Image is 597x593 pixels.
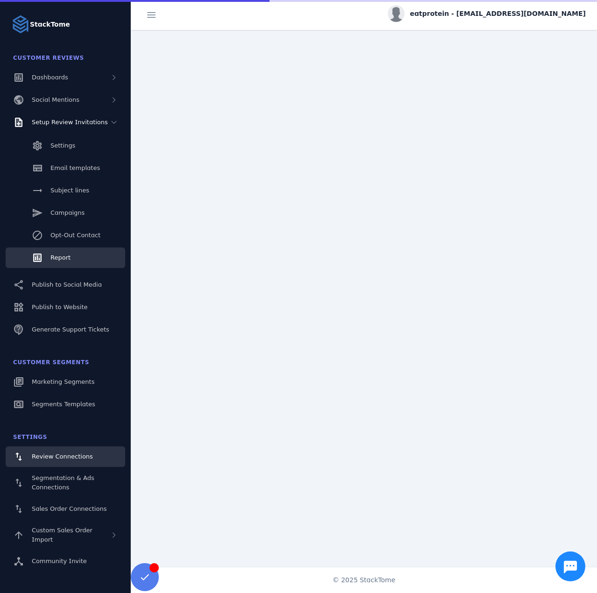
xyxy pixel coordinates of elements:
a: Segments Templates [6,394,125,415]
a: Sales Order Connections [6,499,125,519]
a: Subject lines [6,180,125,201]
a: Campaigns [6,203,125,223]
span: Settings [50,142,75,149]
strong: StackTome [30,20,70,29]
a: Generate Support Tickets [6,319,125,340]
span: Custom Sales Order Import [32,527,92,543]
a: Publish to Website [6,297,125,318]
button: eatprotein - [EMAIL_ADDRESS][DOMAIN_NAME] [388,5,586,22]
span: Dashboards [32,74,68,81]
a: Segmentation & Ads Connections [6,469,125,497]
span: Publish to Website [32,304,87,311]
span: Email templates [50,164,100,171]
a: Email templates [6,158,125,178]
span: Segmentation & Ads Connections [32,474,94,491]
span: Publish to Social Media [32,281,102,288]
img: Logo image [11,15,30,34]
a: Marketing Segments [6,372,125,392]
span: Social Mentions [32,96,79,103]
a: Report [6,247,125,268]
span: © 2025 StackTome [333,575,396,585]
a: Settings [6,135,125,156]
span: Opt-Out Contact [50,232,100,239]
span: Customer Reviews [13,55,84,61]
a: Review Connections [6,446,125,467]
span: Generate Support Tickets [32,326,109,333]
span: Settings [13,434,47,440]
span: Marketing Segments [32,378,94,385]
a: Community Invite [6,551,125,572]
a: Publish to Social Media [6,275,125,295]
a: Opt-Out Contact [6,225,125,246]
span: Segments Templates [32,401,95,408]
span: Review Connections [32,453,93,460]
span: Subject lines [50,187,89,194]
span: Campaigns [50,209,85,216]
span: eatprotein - [EMAIL_ADDRESS][DOMAIN_NAME] [410,9,586,19]
span: Sales Order Connections [32,505,107,512]
img: profile.jpg [388,5,405,22]
span: Customer Segments [13,359,89,366]
span: Report [50,254,71,261]
span: Community Invite [32,558,87,565]
span: Setup Review Invitations [32,119,108,126]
